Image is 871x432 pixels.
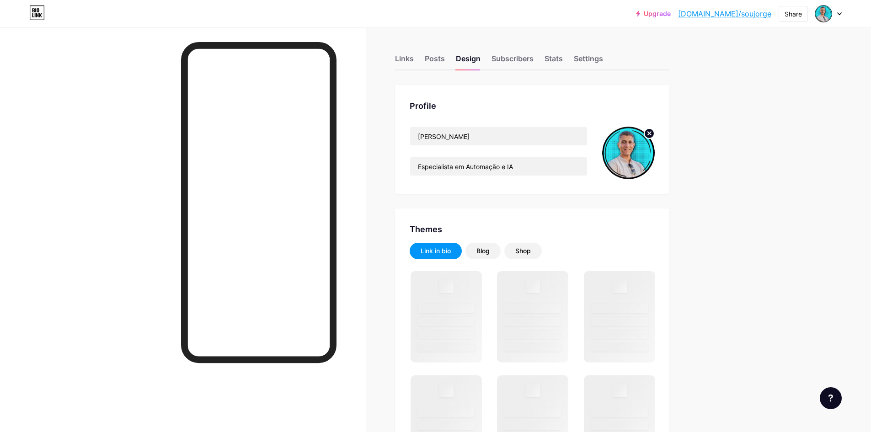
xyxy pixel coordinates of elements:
[678,8,771,19] a: [DOMAIN_NAME]/soujorge
[410,127,587,145] input: Name
[636,10,671,17] a: Upgrade
[410,223,655,235] div: Themes
[785,9,802,19] div: Share
[425,53,445,69] div: Posts
[421,246,451,256] div: Link in bio
[492,53,534,69] div: Subscribers
[602,127,655,179] img: soujorge
[476,246,490,256] div: Blog
[545,53,563,69] div: Stats
[410,100,655,112] div: Profile
[410,157,587,176] input: Bio
[574,53,603,69] div: Settings
[815,5,832,22] img: soujorge
[515,246,531,256] div: Shop
[395,53,414,69] div: Links
[456,53,481,69] div: Design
